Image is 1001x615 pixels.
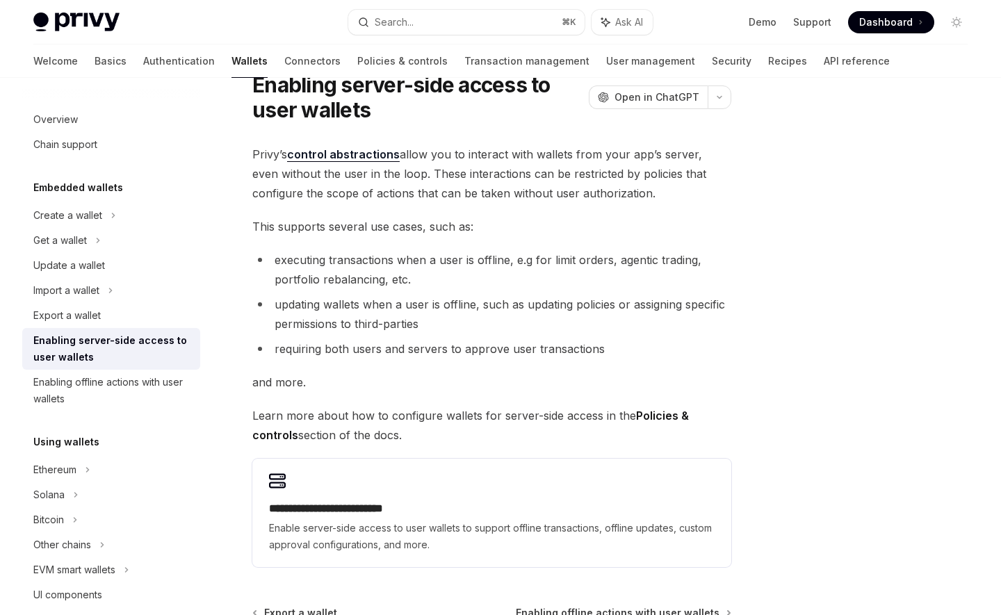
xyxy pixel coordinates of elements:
[252,406,731,445] span: Learn more about how to configure wallets for server-side access in the section of the docs.
[589,85,708,109] button: Open in ChatGPT
[33,511,64,528] div: Bitcoin
[22,328,200,370] a: Enabling server-side access to user wallets
[252,72,583,122] h1: Enabling server-side access to user wallets
[375,14,414,31] div: Search...
[22,253,200,278] a: Update a wallet
[33,332,192,366] div: Enabling server-side access to user wallets
[22,303,200,328] a: Export a wallet
[22,370,200,411] a: Enabling offline actions with user wallets
[859,15,913,29] span: Dashboard
[848,11,934,33] a: Dashboard
[95,44,127,78] a: Basics
[22,582,200,607] a: UI components
[143,44,215,78] a: Authentication
[348,10,584,35] button: Search...⌘K
[615,90,699,104] span: Open in ChatGPT
[33,486,65,503] div: Solana
[33,374,192,407] div: Enabling offline actions with user wallets
[712,44,751,78] a: Security
[749,15,776,29] a: Demo
[33,13,120,32] img: light logo
[606,44,695,78] a: User management
[231,44,268,78] a: Wallets
[33,561,115,578] div: EVM smart wallets
[33,461,76,478] div: Ethereum
[33,111,78,128] div: Overview
[357,44,448,78] a: Policies & controls
[33,232,87,249] div: Get a wallet
[33,257,105,274] div: Update a wallet
[252,372,731,392] span: and more.
[252,145,731,203] span: Privy’s allow you to interact with wallets from your app’s server, even without the user in the l...
[33,44,78,78] a: Welcome
[252,250,731,289] li: executing transactions when a user is offline, e.g for limit orders, agentic trading, portfolio r...
[562,17,576,28] span: ⌘ K
[464,44,589,78] a: Transaction management
[33,136,97,153] div: Chain support
[284,44,341,78] a: Connectors
[33,434,99,450] h5: Using wallets
[287,147,400,162] a: control abstractions
[824,44,890,78] a: API reference
[252,217,731,236] span: This supports several use cases, such as:
[252,339,731,359] li: requiring both users and servers to approve user transactions
[269,520,715,553] span: Enable server-side access to user wallets to support offline transactions, offline updates, custo...
[33,282,99,299] div: Import a wallet
[615,15,643,29] span: Ask AI
[33,307,101,324] div: Export a wallet
[33,179,123,196] h5: Embedded wallets
[945,11,968,33] button: Toggle dark mode
[33,587,102,603] div: UI components
[252,295,731,334] li: updating wallets when a user is offline, such as updating policies or assigning specific permissi...
[33,536,91,553] div: Other chains
[592,10,653,35] button: Ask AI
[33,207,102,224] div: Create a wallet
[793,15,831,29] a: Support
[22,132,200,157] a: Chain support
[768,44,807,78] a: Recipes
[22,107,200,132] a: Overview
